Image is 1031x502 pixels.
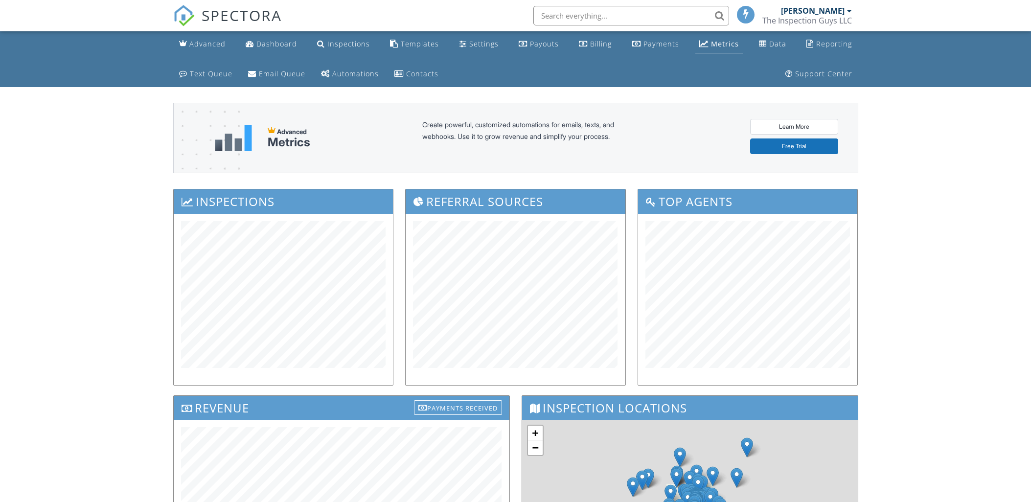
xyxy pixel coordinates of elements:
div: Support Center [795,69,852,78]
div: Metrics [711,39,739,48]
div: Advanced [189,39,226,48]
h3: Inspections [174,189,393,213]
a: Inspections [313,35,374,53]
a: Email Queue [244,65,309,83]
a: Zoom out [528,440,543,455]
div: Email Queue [259,69,305,78]
div: Billing [590,39,612,48]
a: Payments Received [414,398,502,414]
div: Metrics [268,136,310,149]
a: Contacts [390,65,442,83]
div: Payments [643,39,679,48]
h3: Revenue [174,396,509,420]
span: Advanced [277,128,307,136]
div: Text Queue [190,69,232,78]
a: Templates [386,35,443,53]
div: Dashboard [256,39,297,48]
a: Advanced [175,35,229,53]
a: Data [755,35,790,53]
a: Free Trial [750,138,838,154]
a: SPECTORA [173,13,282,34]
div: The Inspection Guys LLC [762,16,852,25]
a: Payouts [515,35,563,53]
div: [PERSON_NAME] [781,6,845,16]
div: Data [769,39,786,48]
a: Metrics [695,35,743,53]
img: advanced-banner-bg-f6ff0eecfa0ee76150a1dea9fec4b49f333892f74bc19f1b897a312d7a1b2ff3.png [174,103,240,211]
div: Payouts [530,39,559,48]
h3: Top Agents [638,189,858,213]
div: Reporting [816,39,852,48]
a: Dashboard [242,35,301,53]
a: Reporting [802,35,856,53]
a: Automations (Basic) [317,65,383,83]
div: Contacts [406,69,438,78]
div: Create powerful, customized automations for emails, texts, and webhooks. Use it to grow revenue a... [422,119,638,157]
div: Automations [332,69,379,78]
a: Support Center [781,65,856,83]
a: Zoom in [528,426,543,440]
img: metrics-aadfce2e17a16c02574e7fc40e4d6b8174baaf19895a402c862ea781aae8ef5b.svg [215,125,252,151]
h3: Inspection Locations [522,396,858,420]
div: Payments Received [414,400,502,415]
div: Inspections [327,39,370,48]
a: Payments [628,35,683,53]
div: Templates [401,39,439,48]
h3: Referral Sources [406,189,625,213]
div: Settings [469,39,499,48]
a: Learn More [750,119,838,135]
a: Billing [575,35,616,53]
img: The Best Home Inspection Software - Spectora [173,5,195,26]
span: SPECTORA [202,5,282,25]
a: Text Queue [175,65,236,83]
a: Settings [456,35,503,53]
input: Search everything... [533,6,729,25]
